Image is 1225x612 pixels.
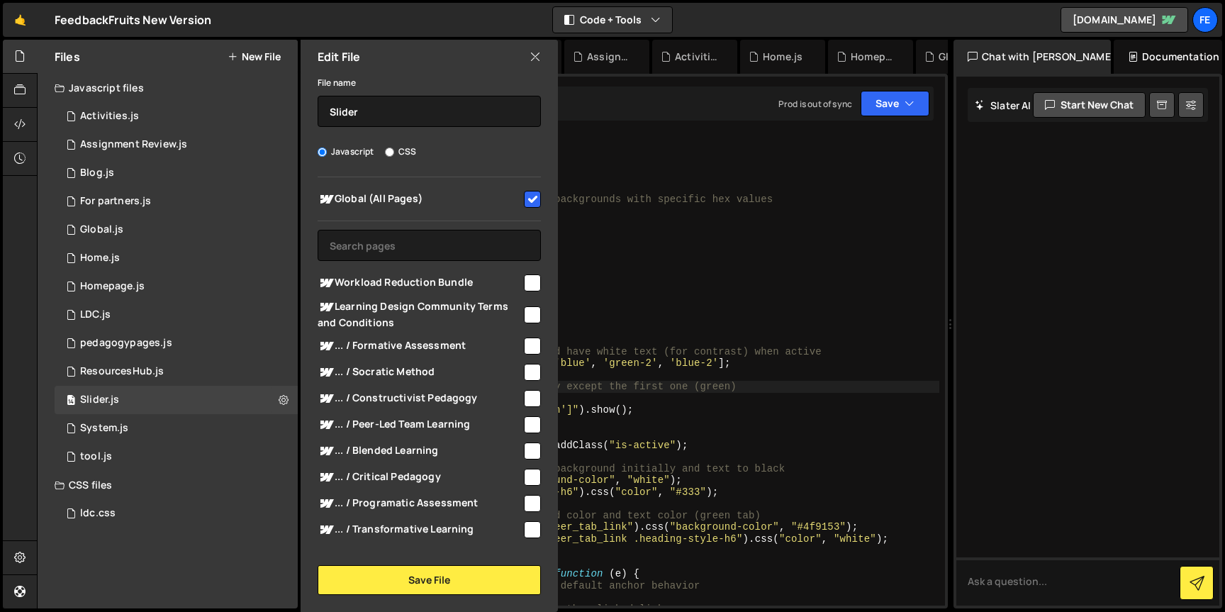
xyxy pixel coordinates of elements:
[385,145,416,159] label: CSS
[318,274,522,291] span: Workload Reduction Bundle
[67,396,75,407] span: 14
[318,390,522,407] span: ... / Constructivist Pedagogy
[318,469,522,486] span: ... / Critical Pedagogy
[80,365,164,378] div: ResourcesHub.js
[587,50,632,64] div: Assignment Review.js
[318,495,522,512] span: ... / Programatic Assessment
[318,145,374,159] label: Javascript
[55,216,298,244] div: 13360/35151.js
[3,3,38,37] a: 🤙
[55,301,298,329] div: 13360/38099.js
[38,74,298,102] div: Javascript files
[80,394,119,406] div: Slider.js
[318,565,541,595] button: Save File
[80,337,172,350] div: pedagogypages.js
[953,40,1111,74] div: Chat with [PERSON_NAME]
[55,159,298,187] div: 13360/35839.js
[55,102,298,130] div: 13360/35742.js
[55,443,298,471] div: 13360/33447.js
[318,76,356,90] label: File name
[675,50,720,64] div: Activities.js
[80,280,145,293] div: Homepage.js
[55,244,298,272] div: 13360/33984.js
[318,191,522,208] span: Global (All Pages)
[778,98,852,110] div: Prod is out of sync
[939,50,982,64] div: Global.js
[55,386,298,414] div: 13360/33682.js
[55,130,298,159] div: 13360/33610.js
[80,252,120,265] div: Home.js
[228,51,281,62] button: New File
[763,50,802,64] div: Home.js
[55,187,298,216] div: 13360/34839.js
[55,329,298,357] div: 13360/34994.js
[318,230,541,261] input: Search pages
[318,364,522,381] span: ... / Socratic Method
[318,338,522,355] span: ... / Formative Assessment
[55,357,298,386] div: 13360/35178.js
[80,110,139,123] div: Activities.js
[80,507,116,520] div: ldc.css
[80,167,114,179] div: Blog.js
[80,450,112,463] div: tool.js
[318,96,541,127] input: Name
[851,50,896,64] div: Homepage.js
[1114,40,1222,74] div: Documentation
[38,471,298,499] div: CSS files
[55,49,80,65] h2: Files
[80,308,111,321] div: LDC.js
[318,148,327,157] input: Javascript
[55,414,298,443] div: 13360/34174.js
[318,299,522,330] span: Learning Design Community Terms and Conditions
[55,272,298,301] div: 13360/34552.js
[1033,92,1146,118] button: Start new chat
[80,138,187,151] div: Assignment Review.js
[318,49,360,65] h2: Edit File
[1192,7,1218,33] a: Fe
[80,223,123,236] div: Global.js
[318,416,522,433] span: ... / Peer-Led Team Learning
[318,521,522,538] span: ... / Transformative Learning
[1061,7,1188,33] a: [DOMAIN_NAME]
[975,99,1031,112] h2: Slater AI
[318,443,522,460] span: ... / Blended Learning
[861,91,929,116] button: Save
[55,499,298,528] div: 13360/38100.css
[80,422,128,435] div: System.js
[80,195,151,208] div: For partners.js
[553,7,672,33] button: Code + Tools
[55,11,211,28] div: FeedbackFruits New Version
[385,148,394,157] input: CSS
[318,547,522,564] span: ... / Social-Emotional Learning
